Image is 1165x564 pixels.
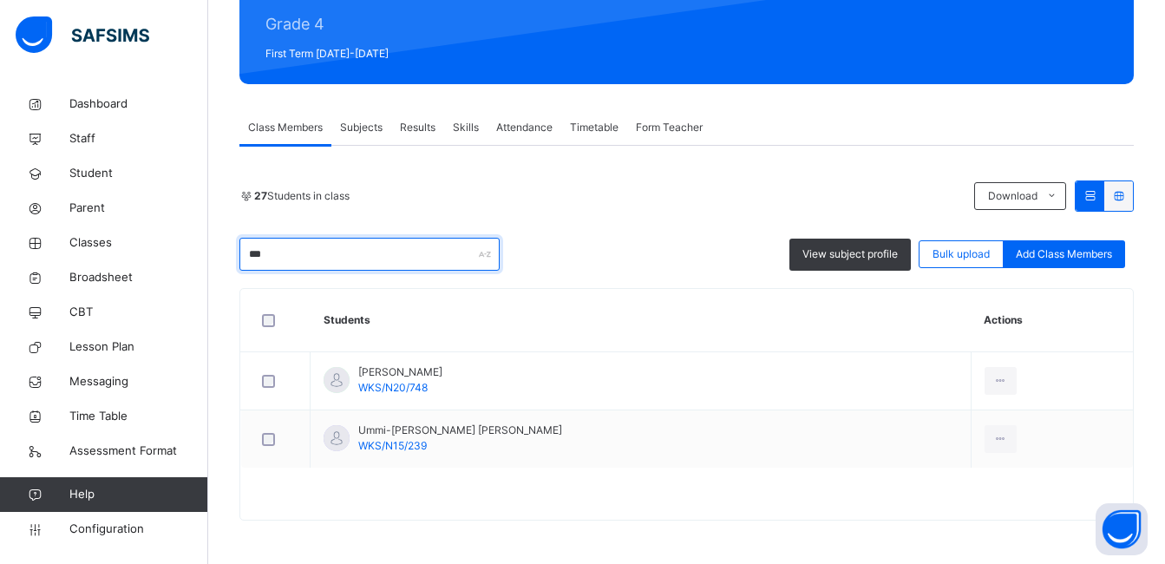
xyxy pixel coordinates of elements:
span: Ummi-[PERSON_NAME] [PERSON_NAME] [358,423,562,438]
span: Form Teacher [636,120,703,135]
span: WKS/N15/239 [358,439,427,452]
span: Subjects [340,120,383,135]
th: Students [311,289,972,352]
span: Bulk upload [933,246,990,262]
button: Open asap [1096,503,1148,555]
span: Timetable [570,120,618,135]
span: Dashboard [69,95,208,113]
span: Student [69,165,208,182]
span: WKS/N20/748 [358,381,428,394]
span: Help [69,486,207,503]
span: Classes [69,234,208,252]
b: 27 [254,189,267,202]
span: Messaging [69,373,208,390]
span: Results [400,120,435,135]
span: Add Class Members [1016,246,1112,262]
span: Staff [69,130,208,148]
span: Students in class [254,188,350,204]
span: Class Members [248,120,323,135]
span: CBT [69,304,208,321]
span: Attendance [496,120,553,135]
span: Lesson Plan [69,338,208,356]
span: Skills [453,120,479,135]
span: Parent [69,200,208,217]
th: Actions [971,289,1133,352]
span: Assessment Format [69,443,208,460]
span: [PERSON_NAME] [358,364,442,380]
span: Download [988,188,1037,204]
span: Broadsheet [69,269,208,286]
img: safsims [16,16,149,53]
span: Time Table [69,408,208,425]
span: View subject profile [802,246,898,262]
span: Configuration [69,521,207,538]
